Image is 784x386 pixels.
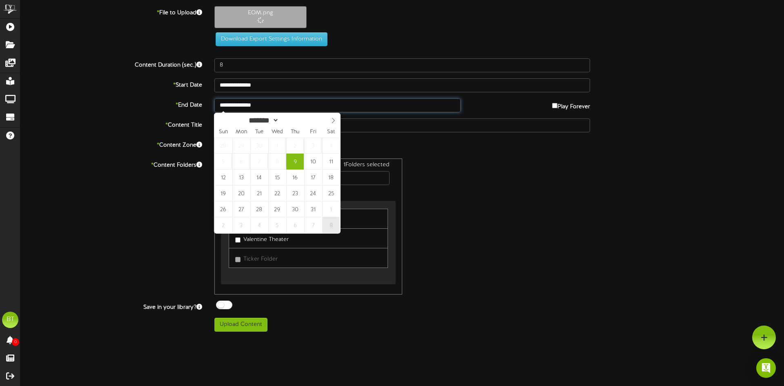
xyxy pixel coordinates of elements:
label: Play Forever [552,98,590,111]
span: October 24, 2025 [304,185,322,201]
label: Content Folders [14,158,208,170]
span: October 21, 2025 [250,185,268,201]
span: October 10, 2025 [304,154,322,170]
span: October 31, 2025 [304,201,322,217]
span: November 8, 2025 [322,217,340,233]
span: October 3, 2025 [304,138,322,154]
span: October 18, 2025 [322,170,340,185]
input: Ticker Folder [235,257,241,262]
span: Sun [214,129,232,135]
span: September 28, 2025 [214,138,232,154]
span: September 29, 2025 [232,138,250,154]
span: November 3, 2025 [232,217,250,233]
span: October 15, 2025 [268,170,286,185]
span: October 22, 2025 [268,185,286,201]
div: Open Intercom Messenger [756,358,776,378]
span: Fri [304,129,322,135]
span: November 1, 2025 [322,201,340,217]
span: October 26, 2025 [214,201,232,217]
span: October 14, 2025 [250,170,268,185]
span: October 25, 2025 [322,185,340,201]
span: 0 [12,338,19,346]
input: Title of this Content [214,118,590,132]
input: Play Forever [552,103,557,108]
button: Download Export Settings Information [216,32,327,46]
span: Thu [286,129,304,135]
span: Ticker Folder [243,256,278,262]
input: Year [279,116,308,125]
span: October 9, 2025 [286,154,304,170]
span: October 23, 2025 [286,185,304,201]
label: Valentine Theater [235,233,289,244]
label: End Date [14,98,208,109]
span: October 17, 2025 [304,170,322,185]
label: Save in your library? [14,301,208,312]
span: November 7, 2025 [304,217,322,233]
span: September 30, 2025 [250,138,268,154]
span: October 20, 2025 [232,185,250,201]
span: November 2, 2025 [214,217,232,233]
button: Upload Content [214,318,267,332]
span: Wed [268,129,286,135]
span: October 19, 2025 [214,185,232,201]
span: October 1, 2025 [268,138,286,154]
span: October 7, 2025 [250,154,268,170]
span: October 13, 2025 [232,170,250,185]
span: October 8, 2025 [268,154,286,170]
label: Content Zone [14,138,208,149]
label: Content Title [14,118,208,129]
a: Download Export Settings Information [212,36,327,42]
span: October 27, 2025 [232,201,250,217]
span: November 4, 2025 [250,217,268,233]
span: October 28, 2025 [250,201,268,217]
label: File to Upload [14,6,208,17]
label: Start Date [14,78,208,89]
div: BT [2,312,18,328]
span: October 11, 2025 [322,154,340,170]
span: October 16, 2025 [286,170,304,185]
span: October 4, 2025 [322,138,340,154]
span: October 29, 2025 [268,201,286,217]
span: October 30, 2025 [286,201,304,217]
span: Sat [322,129,340,135]
span: Tue [250,129,268,135]
span: Mon [232,129,250,135]
span: November 6, 2025 [286,217,304,233]
label: Content Duration (sec.) [14,58,208,69]
span: October 12, 2025 [214,170,232,185]
span: October 2, 2025 [286,138,304,154]
span: November 5, 2025 [268,217,286,233]
input: Valentine Theater [235,237,241,243]
span: October 6, 2025 [232,154,250,170]
span: October 5, 2025 [214,154,232,170]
